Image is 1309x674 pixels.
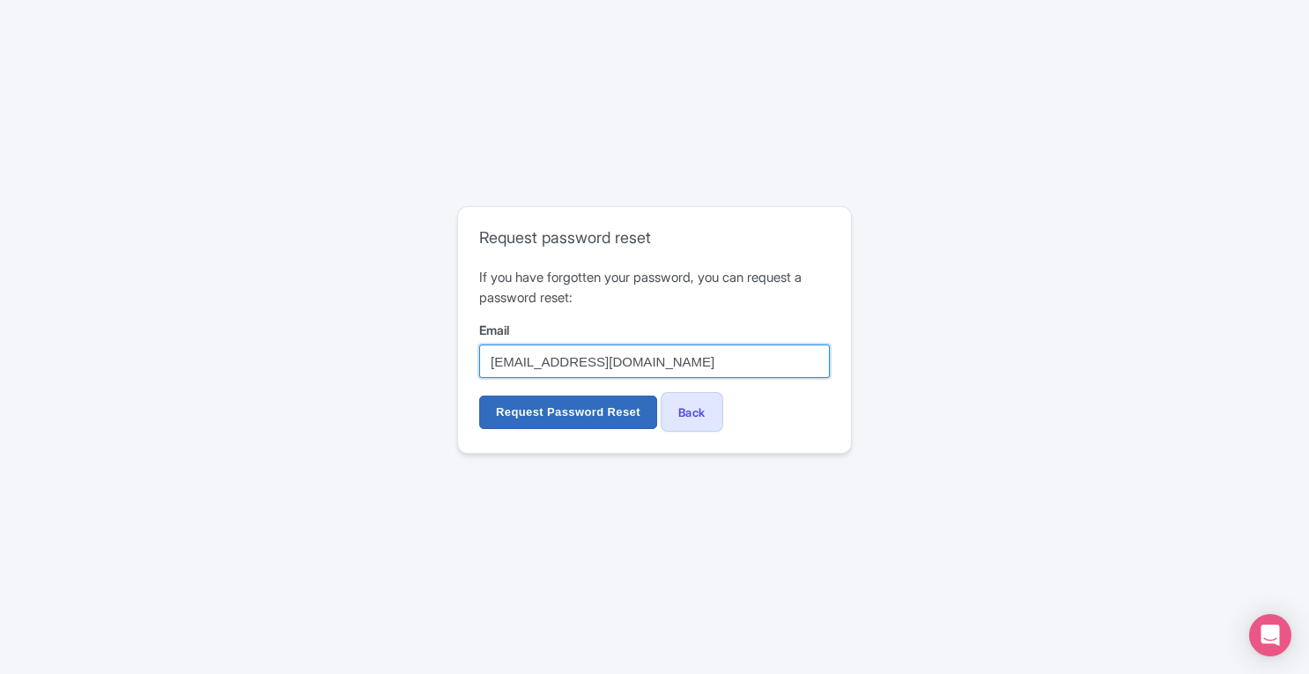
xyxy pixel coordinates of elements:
[479,268,830,307] p: If you have forgotten your password, you can request a password reset:
[479,344,830,378] input: username@example.com
[1249,614,1291,656] div: Open Intercom Messenger
[479,321,830,339] label: Email
[479,228,830,248] h2: Request password reset
[479,396,657,429] input: Request Password Reset
[661,392,723,432] a: Back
